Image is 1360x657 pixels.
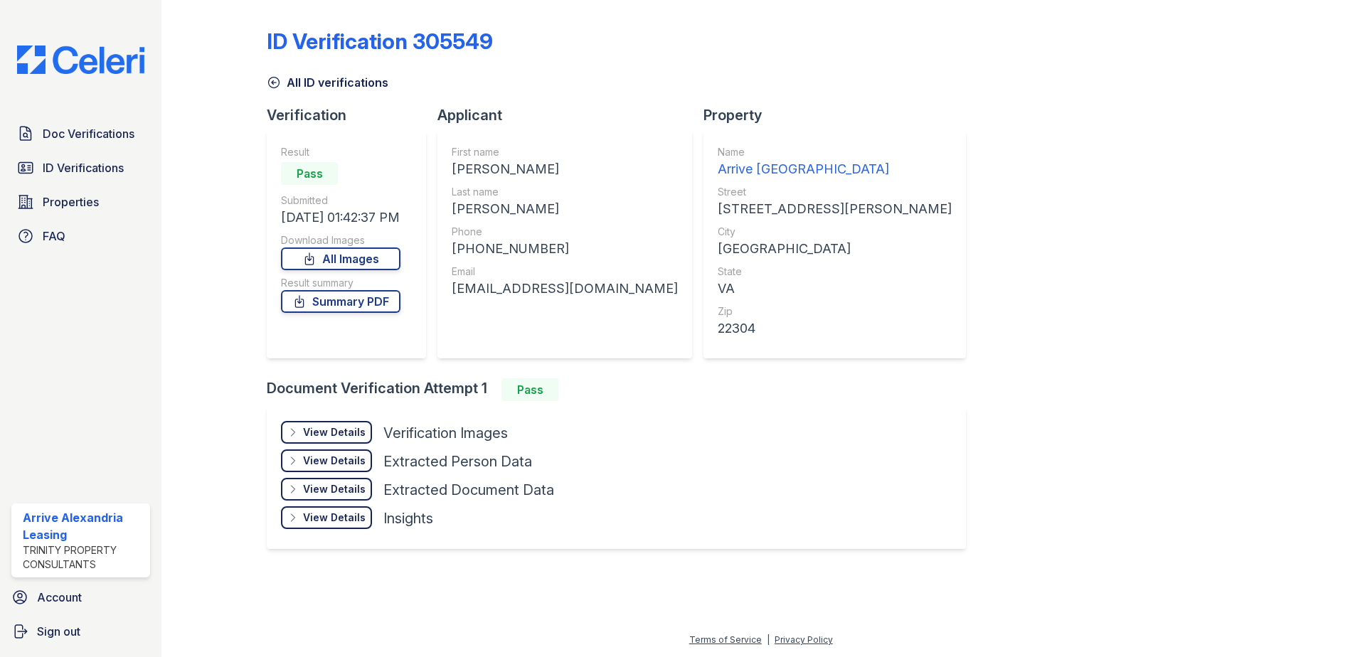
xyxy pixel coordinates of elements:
[775,634,833,645] a: Privacy Policy
[437,105,703,125] div: Applicant
[281,145,400,159] div: Result
[452,265,678,279] div: Email
[718,319,952,338] div: 22304
[267,105,437,125] div: Verification
[303,511,366,525] div: View Details
[303,425,366,439] div: View Details
[43,228,65,245] span: FAQ
[718,225,952,239] div: City
[718,159,952,179] div: Arrive [GEOGRAPHIC_DATA]
[718,185,952,199] div: Street
[501,378,558,401] div: Pass
[689,634,762,645] a: Terms of Service
[718,239,952,259] div: [GEOGRAPHIC_DATA]
[452,185,678,199] div: Last name
[718,199,952,219] div: [STREET_ADDRESS][PERSON_NAME]
[718,145,952,179] a: Name Arrive [GEOGRAPHIC_DATA]
[11,222,150,250] a: FAQ
[718,279,952,299] div: VA
[718,265,952,279] div: State
[6,46,156,74] img: CE_Logo_Blue-a8612792a0a2168367f1c8372b55b34899dd931a85d93a1a3d3e32e68fde9ad4.png
[267,74,388,91] a: All ID verifications
[383,452,532,471] div: Extracted Person Data
[281,276,400,290] div: Result summary
[281,233,400,247] div: Download Images
[452,225,678,239] div: Phone
[23,509,144,543] div: Arrive Alexandria Leasing
[43,159,124,176] span: ID Verifications
[452,239,678,259] div: [PHONE_NUMBER]
[718,145,952,159] div: Name
[6,617,156,646] a: Sign out
[303,454,366,468] div: View Details
[281,247,400,270] a: All Images
[383,508,433,528] div: Insights
[281,193,400,208] div: Submitted
[23,543,144,572] div: Trinity Property Consultants
[43,125,134,142] span: Doc Verifications
[452,159,678,179] div: [PERSON_NAME]
[11,154,150,182] a: ID Verifications
[43,193,99,210] span: Properties
[452,199,678,219] div: [PERSON_NAME]
[703,105,977,125] div: Property
[267,28,493,54] div: ID Verification 305549
[281,208,400,228] div: [DATE] 01:42:37 PM
[37,589,82,606] span: Account
[37,623,80,640] span: Sign out
[718,304,952,319] div: Zip
[452,279,678,299] div: [EMAIL_ADDRESS][DOMAIN_NAME]
[6,583,156,611] a: Account
[11,119,150,148] a: Doc Verifications
[303,482,366,496] div: View Details
[383,480,554,500] div: Extracted Document Data
[267,378,977,401] div: Document Verification Attempt 1
[383,423,508,443] div: Verification Images
[767,634,770,645] div: |
[11,188,150,216] a: Properties
[281,290,400,313] a: Summary PDF
[281,162,338,185] div: Pass
[452,145,678,159] div: First name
